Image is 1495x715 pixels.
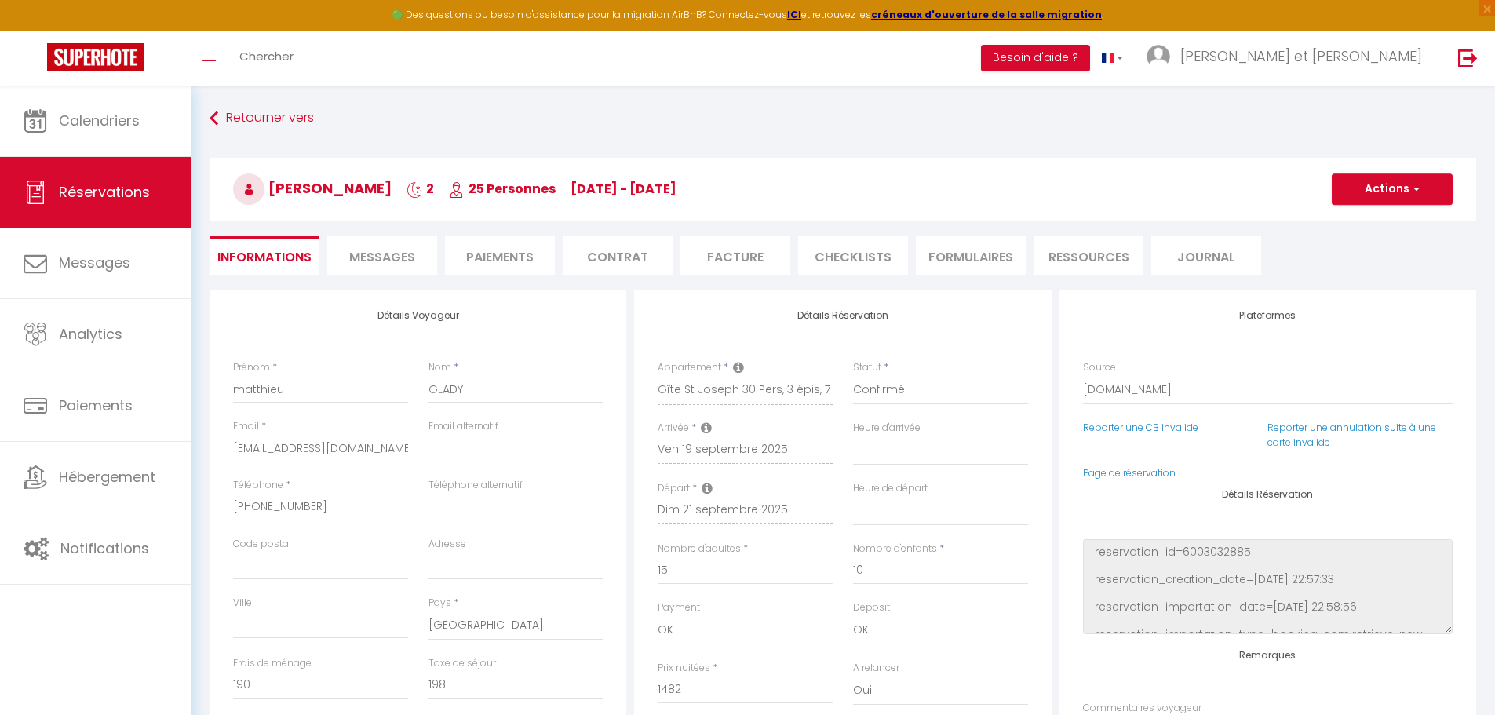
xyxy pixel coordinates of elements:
li: Ressources [1034,236,1143,275]
li: Informations [210,236,319,275]
a: ICI [787,8,801,21]
label: A relancer [853,661,899,676]
span: [PERSON_NAME] et [PERSON_NAME] [1180,46,1422,66]
label: Départ [658,481,690,496]
h4: Remarques [1083,650,1453,661]
li: Facture [680,236,790,275]
label: Nombre d'enfants [853,542,937,556]
a: Reporter une annulation suite à une carte invalide [1267,421,1436,449]
button: Besoin d'aide ? [981,45,1090,71]
span: Chercher [239,48,294,64]
span: [PERSON_NAME] [233,178,392,198]
h4: Détails Réservation [658,310,1027,321]
a: Retourner vers [210,104,1476,133]
label: Email alternatif [428,419,498,434]
label: Ville [233,596,252,611]
span: Calendriers [59,111,140,130]
a: Chercher [228,31,305,86]
a: Page de réservation [1083,466,1176,480]
label: Code postal [233,537,291,552]
label: Téléphone [233,478,283,493]
label: Prénom [233,360,270,375]
label: Nom [428,360,451,375]
li: Paiements [445,236,555,275]
label: Frais de ménage [233,656,312,671]
h4: Détails Réservation [1083,489,1453,500]
li: Contrat [563,236,673,275]
button: Ouvrir le widget de chat LiveChat [13,6,60,53]
label: Prix nuitées [658,661,710,676]
label: Source [1083,360,1116,375]
span: 2 [407,180,434,198]
span: Analytics [59,324,122,344]
a: créneaux d'ouverture de la salle migration [871,8,1102,21]
label: Deposit [853,600,890,615]
label: Email [233,419,259,434]
span: Messages [349,248,415,266]
label: Payment [658,600,700,615]
li: FORMULAIRES [916,236,1026,275]
label: Pays [428,596,451,611]
span: Messages [59,253,130,272]
button: Actions [1332,173,1453,205]
label: Statut [853,360,881,375]
span: [DATE] - [DATE] [571,180,676,198]
label: Adresse [428,537,466,552]
span: Hébergement [59,467,155,487]
img: ... [1147,45,1170,68]
label: Nombre d'adultes [658,542,741,556]
a: Reporter une CB invalide [1083,421,1198,434]
li: CHECKLISTS [798,236,908,275]
label: Arrivée [658,421,689,436]
li: Journal [1151,236,1261,275]
label: Téléphone alternatif [428,478,523,493]
img: Super Booking [47,43,144,71]
label: Taxe de séjour [428,656,496,671]
span: Réservations [59,182,150,202]
img: logout [1458,48,1478,67]
a: ... [PERSON_NAME] et [PERSON_NAME] [1135,31,1442,86]
span: Notifications [60,538,149,558]
h4: Détails Voyageur [233,310,603,321]
span: 25 Personnes [449,180,556,198]
label: Heure d'arrivée [853,421,921,436]
h4: Plateformes [1083,310,1453,321]
label: Appartement [658,360,721,375]
span: Paiements [59,396,133,415]
label: Heure de départ [853,481,928,496]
